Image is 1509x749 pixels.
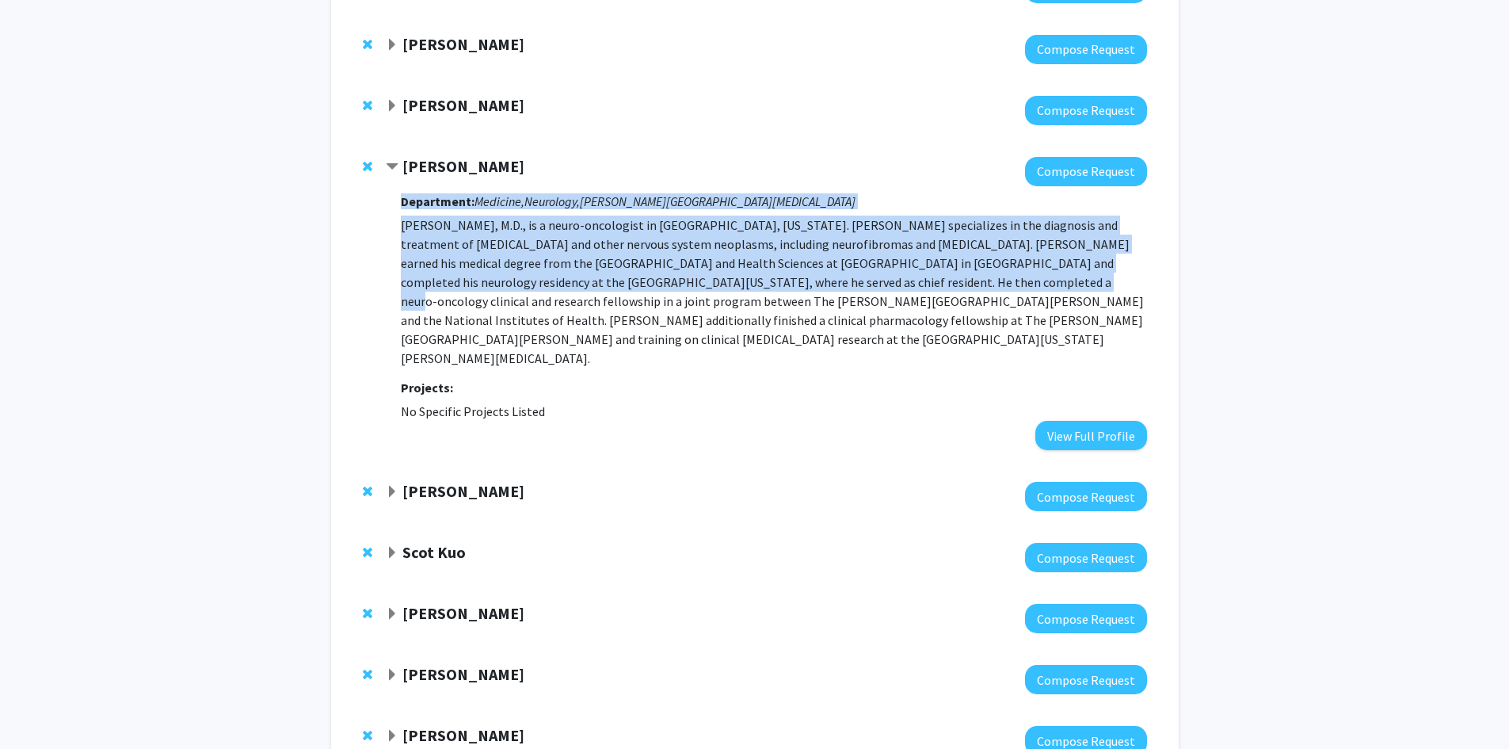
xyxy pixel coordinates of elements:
p: [PERSON_NAME], M.D., is a neuro-oncologist in [GEOGRAPHIC_DATA], [US_STATE]. [PERSON_NAME] specia... [401,216,1146,368]
button: Compose Request to Chrissy O'Keefe [1025,482,1147,511]
button: Compose Request to Carlos Romo [1025,157,1147,186]
span: Remove Michael Beer from bookmarks [363,607,372,620]
span: Expand Reza Shadmehr Bookmark [386,730,398,743]
span: Remove Reza Shadmehr from bookmarks [363,729,372,742]
strong: [PERSON_NAME] [402,95,524,115]
strong: [PERSON_NAME] [402,34,524,54]
span: Expand Ishan Barman Bookmark [386,100,398,113]
button: Compose Request to Michael Beer [1025,604,1147,633]
span: Contract Carlos Romo Bookmark [386,161,398,174]
span: Expand Winston Timp Bookmark [386,669,398,682]
span: Expand Michael Beer Bookmark [386,608,398,621]
i: Neurology, [524,193,580,209]
span: Expand Utthara Nayar Bookmark [386,39,398,52]
button: Compose Request to Ishan Barman [1025,96,1147,125]
strong: [PERSON_NAME] [402,481,524,501]
strong: Department: [401,193,474,209]
strong: Scot Kuo [402,542,466,562]
button: Compose Request to Utthara Nayar [1025,35,1147,64]
span: Remove Scot Kuo from bookmarks [363,546,372,559]
span: Expand Scot Kuo Bookmark [386,547,398,560]
span: No Specific Projects Listed [401,403,545,419]
button: Compose Request to Winston Timp [1025,665,1147,694]
i: Medicine, [474,193,524,209]
button: Compose Request to Scot Kuo [1025,543,1147,572]
span: Remove Utthara Nayar from bookmarks [363,38,372,51]
i: [PERSON_NAME][GEOGRAPHIC_DATA][MEDICAL_DATA] [580,193,855,209]
button: View Full Profile [1035,421,1147,450]
strong: [PERSON_NAME] [402,603,524,623]
span: Remove Carlos Romo from bookmarks [363,160,372,173]
span: Remove Ishan Barman from bookmarks [363,99,372,112]
span: Remove Chrissy O'Keefe from bookmarks [363,485,372,498]
strong: [PERSON_NAME] [402,664,524,684]
iframe: Chat [12,678,67,737]
strong: [PERSON_NAME] [402,156,524,176]
span: Remove Winston Timp from bookmarks [363,668,372,681]
span: Expand Chrissy O'Keefe Bookmark [386,486,398,499]
strong: [PERSON_NAME] [402,725,524,745]
strong: Projects: [401,380,453,396]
